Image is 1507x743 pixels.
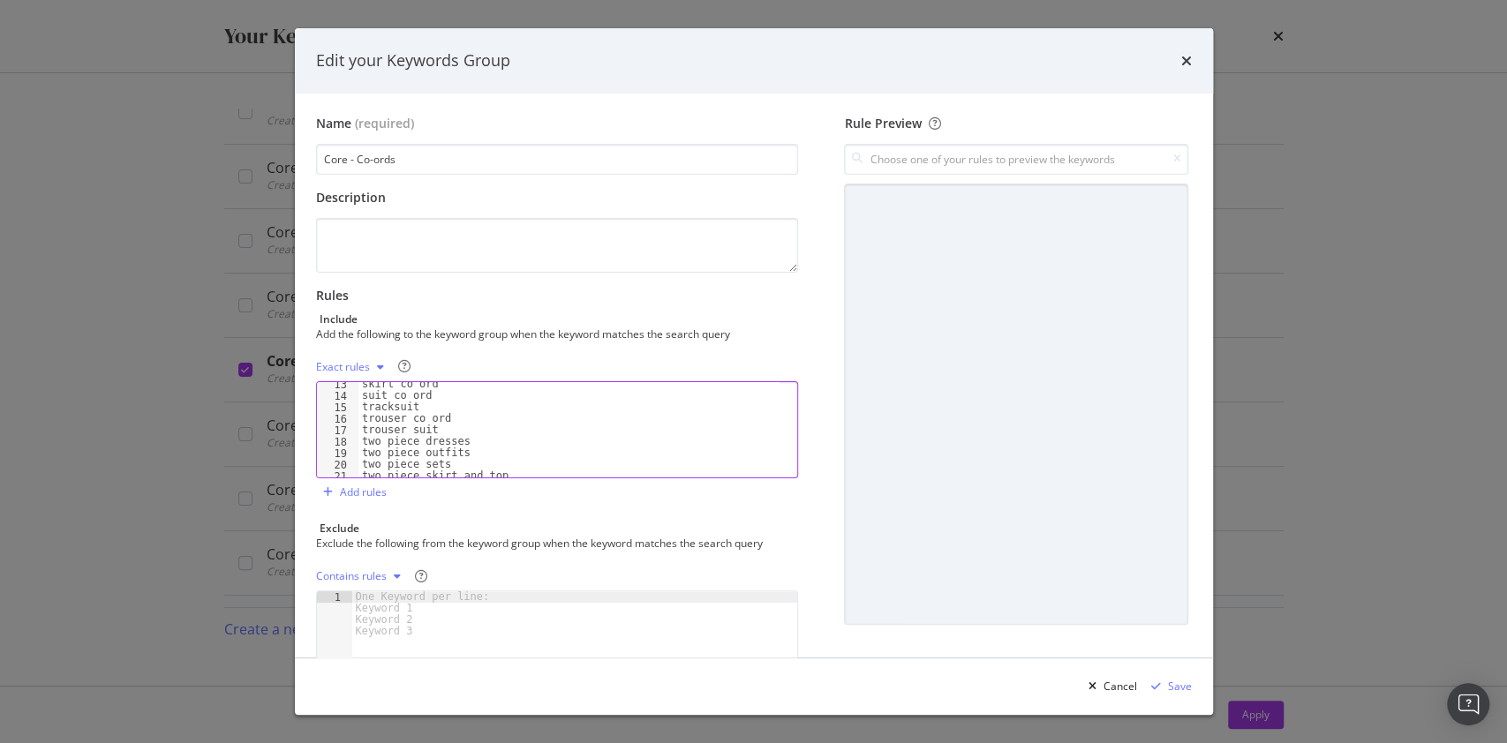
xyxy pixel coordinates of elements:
input: Enter a name [316,144,799,175]
input: Choose one of your rules to preview the keywords [844,144,1187,175]
div: Name [316,115,351,132]
div: Description [316,189,799,206]
button: Contains rules [316,562,408,590]
div: Cancel [1104,679,1137,694]
div: Edit your Keywords Group [316,49,510,72]
button: Cancel [1081,672,1137,701]
div: Exclude the following from the keyword group when the keyword matches the search query [316,536,795,551]
div: modal [295,28,1213,715]
button: Add rules [316,478,387,507]
div: Rule Preview [844,115,1187,132]
div: 20 [317,459,358,470]
div: Add the following to the keyword group when the keyword matches the search query [316,326,795,341]
button: Exact rules [316,353,391,381]
div: Save [1168,679,1192,694]
div: Include [320,311,358,326]
div: 21 [317,470,358,482]
div: 17 [317,424,358,436]
div: Exclude [320,521,359,536]
div: Exact rules [316,362,370,372]
span: (required) [355,115,414,132]
div: Rules [316,287,799,304]
div: times [1181,49,1192,72]
div: 18 [317,436,358,447]
div: Contains rules [316,571,387,582]
div: Open Intercom Messenger [1447,683,1489,725]
div: One Keyword per line: Keyword 1 Keyword 2 Keyword 3 [352,591,500,637]
div: 15 [317,402,358,413]
button: Save [1144,672,1192,701]
div: 14 [317,390,358,402]
div: 13 [317,379,358,390]
div: 1 [317,591,352,603]
div: 16 [317,413,358,424]
div: 19 [317,447,358,459]
div: Add rules [340,484,387,499]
